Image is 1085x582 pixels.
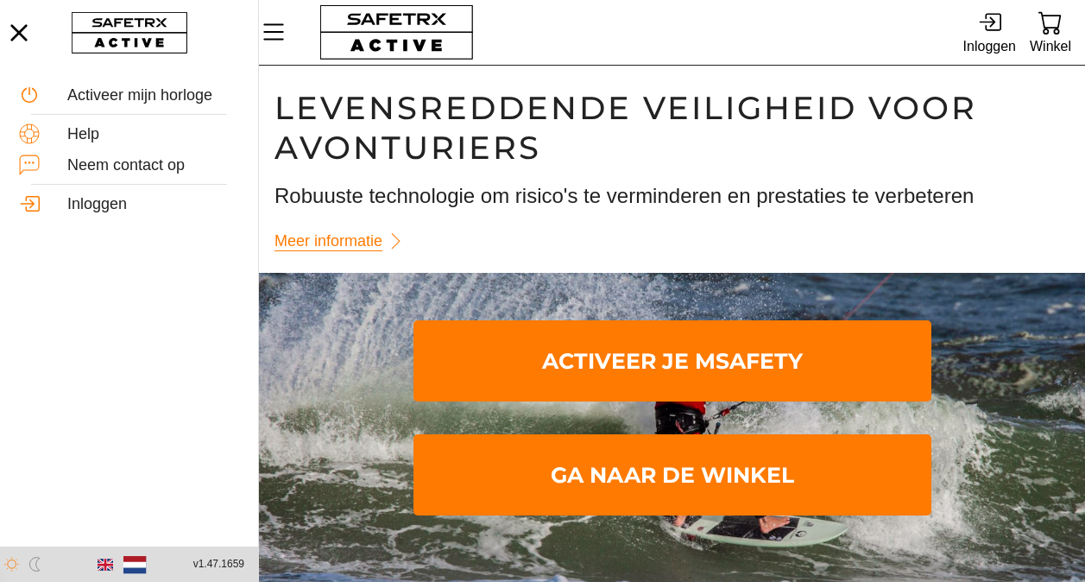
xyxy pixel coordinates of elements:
[274,225,413,258] a: Meer informatie
[19,123,40,144] img: Help.svg
[413,434,931,516] a: Ga naar de winkel
[98,557,113,573] img: en.svg
[91,550,120,579] button: Engels
[67,86,239,105] div: Activeer mijn horloge
[259,14,302,50] button: Menu
[193,555,244,573] span: v1.47.1659
[19,155,40,175] img: ContactUs.svg
[413,320,931,402] a: Activeer je mSafety
[67,195,239,214] div: Inloggen
[67,156,239,175] div: Neem contact op
[427,438,918,512] span: Ga naar de winkel
[120,550,149,579] button: Nederlands
[1030,35,1071,58] div: Winkel
[274,181,1069,211] h3: Robuuste technologie om risico's te verminderen en prestaties te verbeteren
[183,550,255,579] button: v1.47.1659
[123,553,146,576] img: nl.svg
[963,35,1016,58] div: Inloggen
[274,88,1069,168] h1: Levensreddende veiligheid voor avonturiers
[28,557,42,572] img: ModeDark.svg
[274,228,382,255] span: Meer informatie
[4,557,19,572] img: ModeLight.svg
[67,125,239,144] div: Help
[427,324,918,398] span: Activeer je mSafety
